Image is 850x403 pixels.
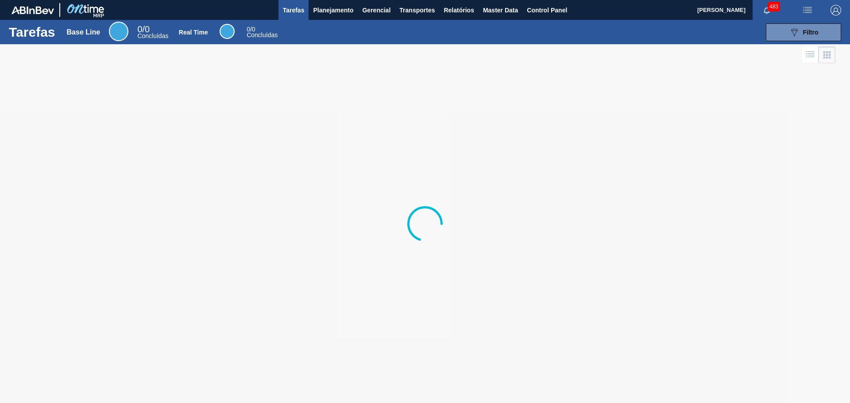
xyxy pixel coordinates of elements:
button: Notificações [753,4,781,16]
span: Tarefas [283,5,305,15]
span: Gerencial [362,5,390,15]
img: TNhmsLtSVTkK8tSr43FrP2fwEKptu5GPRR3wAAAABJRU5ErkJggg== [12,6,54,14]
h1: Tarefas [9,27,55,37]
div: Base Line [109,22,128,41]
div: Real Time [247,27,278,38]
span: / 0 [247,26,255,33]
div: Real Time [179,29,208,36]
span: Filtro [803,29,819,36]
div: Real Time [220,24,235,39]
span: 0 [247,26,250,33]
span: Planejamento [313,5,353,15]
span: Relatórios [444,5,474,15]
img: userActions [802,5,813,15]
span: Concluídas [247,31,278,38]
span: Concluídas [137,32,168,39]
div: Base Line [137,26,168,39]
span: / 0 [137,24,150,34]
img: Logout [831,5,841,15]
div: Base Line [67,28,100,36]
span: Transportes [399,5,435,15]
span: 0 [137,24,142,34]
span: 483 [768,2,780,12]
span: Master Data [483,5,518,15]
button: Filtro [766,23,841,41]
span: Control Panel [527,5,567,15]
